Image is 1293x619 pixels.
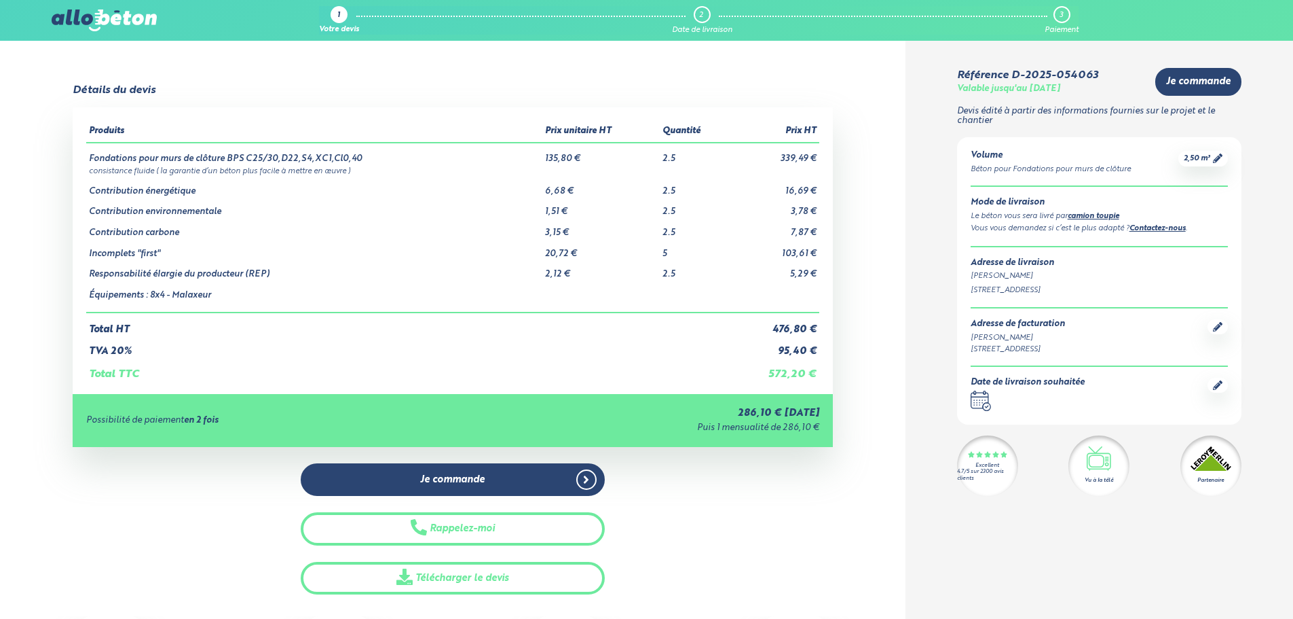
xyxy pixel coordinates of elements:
[86,259,542,280] td: Responsabilité élargie du producteur (REP)
[86,416,468,426] div: Possibilité de paiement
[542,196,660,217] td: 1,51 €
[660,238,731,260] td: 5
[467,423,819,434] div: Puis 1 mensualité de 286,10 €
[957,69,1098,82] div: Référence D-2025-054063
[420,474,485,486] span: Je commande
[660,196,731,217] td: 2.5
[542,176,660,197] td: 6,68 €
[660,217,731,238] td: 2.5
[731,196,819,217] td: 3,78 €
[731,143,819,164] td: 339,49 €
[1166,76,1231,88] span: Je commande
[542,259,660,280] td: 2,12 €
[301,463,605,497] a: Je commande
[957,107,1241,126] p: Devis édité à partir des informations fournies sur le projet et le chantier
[319,6,359,35] a: 1 Votre devis
[971,258,1228,268] div: Adresse de livraison
[971,198,1228,208] div: Mode de livraison
[1068,213,1119,220] a: camion toupie
[971,319,1065,330] div: Adresse de facturation
[672,6,732,35] a: 2 Date de livraison
[731,335,819,357] td: 95,40 €
[971,211,1228,223] div: Le béton vous sera livré par
[542,217,660,238] td: 3,15 €
[542,238,660,260] td: 20,72 €
[971,332,1065,344] div: [PERSON_NAME]
[86,164,819,176] td: consistance fluide ( la garantie d’un béton plus facile à mettre en œuvre )
[971,223,1228,235] div: Vous vous demandez si c’est le plus adapté ? .
[971,285,1228,296] div: [STREET_ADDRESS]
[731,259,819,280] td: 5,29 €
[1197,476,1224,484] div: Partenaire
[86,176,542,197] td: Contribution énergétique
[731,357,819,381] td: 572,20 €
[971,378,1085,388] div: Date de livraison souhaitée
[672,26,732,35] div: Date de livraison
[86,196,542,217] td: Contribution environnementale
[301,512,605,546] button: Rappelez-moi
[319,26,359,35] div: Votre devis
[731,238,819,260] td: 103,61 €
[660,143,731,164] td: 2.5
[86,238,542,260] td: Incomplets "first"
[1045,26,1079,35] div: Paiement
[86,121,542,143] th: Produits
[86,217,542,238] td: Contribution carbone
[52,10,156,31] img: allobéton
[86,313,732,336] td: Total HT
[957,84,1060,94] div: Valable jusqu'au [DATE]
[86,143,542,164] td: Fondations pour murs de clôture BPS C25/30,D22,S4,XC1,Cl0,40
[957,469,1018,481] div: 4.7/5 sur 2300 avis clients
[1045,6,1079,35] a: 3 Paiement
[971,270,1228,282] div: [PERSON_NAME]
[731,176,819,197] td: 16,69 €
[542,121,660,143] th: Prix unitaire HT
[660,121,731,143] th: Quantité
[337,12,340,20] div: 1
[467,408,819,419] div: 286,10 € [DATE]
[1129,225,1186,232] a: Contactez-nous
[184,416,219,425] strong: en 2 fois
[731,121,819,143] th: Prix HT
[731,217,819,238] td: 7,87 €
[1155,68,1241,96] a: Je commande
[971,151,1131,161] div: Volume
[975,463,999,469] div: Excellent
[1172,566,1278,604] iframe: Help widget launcher
[542,143,660,164] td: 135,80 €
[73,84,155,96] div: Détails du devis
[971,164,1131,175] div: Béton pour Fondations pour murs de clôture
[86,280,542,313] td: Équipements : 8x4 - Malaxeur
[699,11,703,20] div: 2
[86,335,732,357] td: TVA 20%
[1085,476,1113,484] div: Vu à la télé
[731,313,819,336] td: 476,80 €
[660,176,731,197] td: 2.5
[660,259,731,280] td: 2.5
[971,344,1065,355] div: [STREET_ADDRESS]
[1060,11,1063,20] div: 3
[86,357,732,381] td: Total TTC
[301,562,605,595] a: Télécharger le devis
